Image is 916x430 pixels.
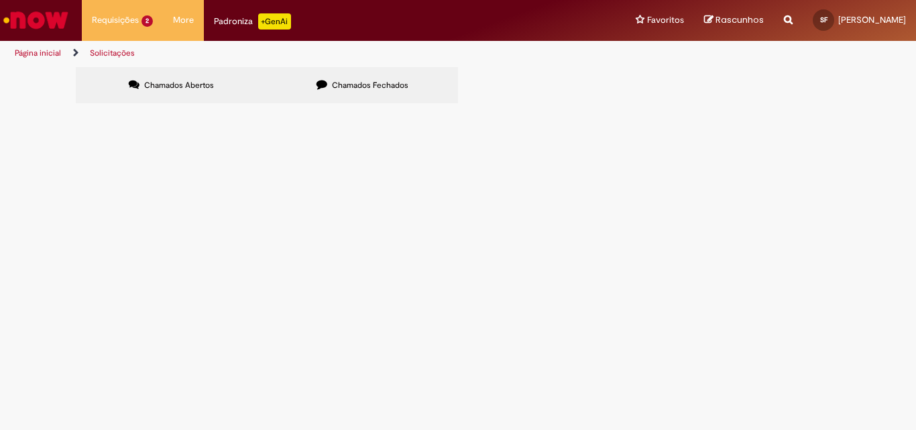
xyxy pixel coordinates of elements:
[144,80,214,91] span: Chamados Abertos
[90,48,135,58] a: Solicitações
[704,14,764,27] a: Rascunhos
[838,14,906,25] span: [PERSON_NAME]
[258,13,291,30] p: +GenAi
[715,13,764,26] span: Rascunhos
[647,13,684,27] span: Favoritos
[214,13,291,30] div: Padroniza
[92,13,139,27] span: Requisições
[1,7,70,34] img: ServiceNow
[141,15,153,27] span: 2
[820,15,827,24] span: SF
[10,41,601,66] ul: Trilhas de página
[173,13,194,27] span: More
[332,80,408,91] span: Chamados Fechados
[15,48,61,58] a: Página inicial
